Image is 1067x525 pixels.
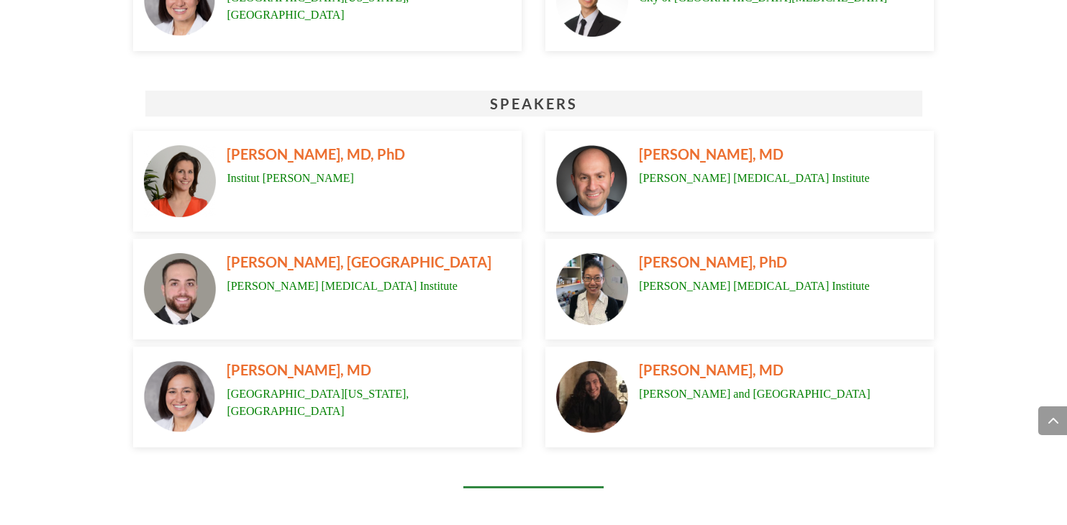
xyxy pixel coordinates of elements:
[639,388,870,400] span: [PERSON_NAME] and [GEOGRAPHIC_DATA]
[556,253,628,325] img: David Braun
[227,280,457,292] span: [PERSON_NAME] [MEDICAL_DATA] Institute
[227,388,409,417] span: [GEOGRAPHIC_DATA][US_STATE], [GEOGRAPHIC_DATA]
[145,94,922,113] p: SPEAKERS
[227,145,405,163] span: [PERSON_NAME], MD, PhD
[639,145,784,163] span: [PERSON_NAME], MD
[639,172,869,184] span: [PERSON_NAME] [MEDICAL_DATA] Institute
[227,361,371,378] span: [PERSON_NAME], MD
[639,361,784,378] span: [PERSON_NAME], MD
[144,145,216,217] img: David Braun
[227,172,353,184] span: Institut [PERSON_NAME]
[144,253,216,325] img: David Braun
[227,253,491,270] span: [PERSON_NAME], [GEOGRAPHIC_DATA]
[639,280,869,292] span: [PERSON_NAME] [MEDICAL_DATA] Institute
[639,253,787,270] span: [PERSON_NAME], PhD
